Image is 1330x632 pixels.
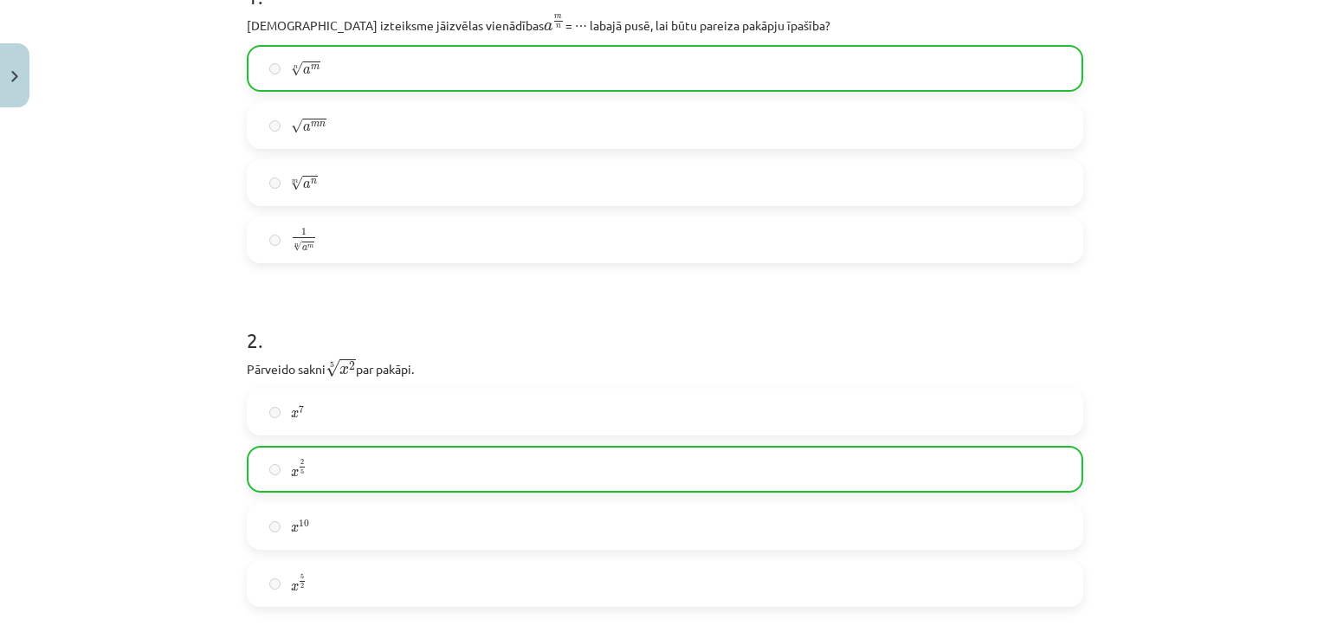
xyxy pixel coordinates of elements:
[291,584,299,591] span: x
[556,24,561,29] span: n
[247,357,1083,378] p: Pārveido sakni par pakāpi.
[300,469,304,474] span: 5
[300,584,304,589] span: 2
[291,61,303,76] span: √
[311,179,317,184] span: n
[300,574,304,579] span: 5
[291,119,303,133] span: √
[291,410,299,418] span: x
[303,181,311,189] span: a
[554,15,562,19] span: m
[349,362,355,371] span: 2
[291,469,299,477] span: x
[339,366,349,375] span: x
[247,13,1083,35] p: [DEMOGRAPHIC_DATA] izteiksme jāizvēlas vienādības = ⋯ labajā pusē, lai būtu pareiza pakāpju īpašība?
[303,124,311,132] span: a
[320,122,326,127] span: n
[307,244,313,248] span: m
[544,23,552,31] span: a
[311,65,320,70] span: m
[247,298,1083,351] h1: 2 .
[300,460,304,465] span: 2
[299,406,304,414] span: 7
[301,229,307,236] span: 1
[326,359,339,377] span: √
[291,176,303,190] span: √
[11,71,18,82] img: icon-close-lesson-0947bae3869378f0d4975bcd49f059093ad1ed9edebbc8119c70593378902aed.svg
[291,525,299,532] span: x
[311,122,320,127] span: m
[294,242,302,252] span: √
[302,246,307,251] span: a
[299,520,309,528] span: 10
[303,67,311,74] span: a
